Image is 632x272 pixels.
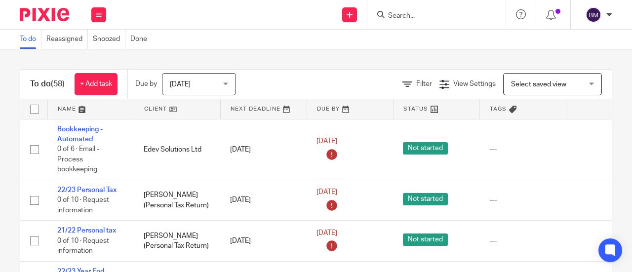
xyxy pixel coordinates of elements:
[30,79,65,89] h1: To do
[403,233,448,246] span: Not started
[490,106,507,112] span: Tags
[57,187,117,194] a: 22/23 Personal Tax
[220,221,307,261] td: [DATE]
[57,126,103,143] a: Bookkeeping - Automated
[20,8,69,21] img: Pixie
[57,146,99,173] span: 0 of 6 · Email - Process bookkeeping
[316,230,337,236] span: [DATE]
[316,138,337,145] span: [DATE]
[453,80,496,87] span: View Settings
[93,30,125,49] a: Snoozed
[57,237,109,255] span: 0 of 10 · Request information
[57,227,116,234] a: 21/22 Personal tax
[489,145,556,155] div: ---
[130,30,152,49] a: Done
[75,73,118,95] a: + Add task
[134,180,220,220] td: [PERSON_NAME] (Personal Tax Return)
[403,193,448,205] span: Not started
[416,80,432,87] span: Filter
[20,30,41,49] a: To do
[220,180,307,220] td: [DATE]
[170,81,191,88] span: [DATE]
[511,81,566,88] span: Select saved view
[387,12,476,21] input: Search
[586,7,601,23] img: svg%3E
[134,221,220,261] td: [PERSON_NAME] (Personal Tax Return)
[51,80,65,88] span: (58)
[403,142,448,155] span: Not started
[220,119,307,180] td: [DATE]
[135,79,157,89] p: Due by
[316,189,337,196] span: [DATE]
[489,195,556,205] div: ---
[489,236,556,246] div: ---
[57,196,109,214] span: 0 of 10 · Request information
[134,119,220,180] td: Edev Solutions Ltd
[46,30,88,49] a: Reassigned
